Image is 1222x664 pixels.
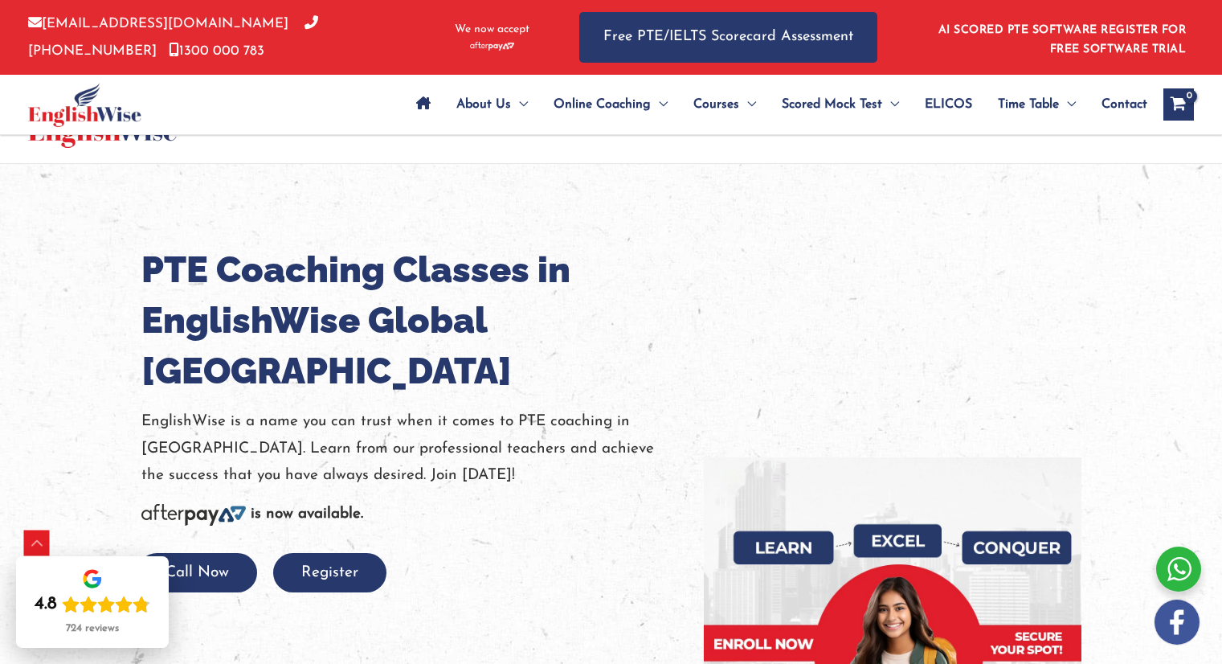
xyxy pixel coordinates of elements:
[456,76,511,133] span: About Us
[141,408,680,489] p: EnglishWise is a name you can trust when it comes to PTE coaching in [GEOGRAPHIC_DATA]. Learn fro...
[1089,76,1147,133] a: Contact
[35,593,57,616] div: 4.8
[1155,600,1200,645] img: white-facebook.png
[35,593,150,616] div: Rating: 4.8 out of 5
[28,83,141,127] img: cropped-ew-logo
[541,76,680,133] a: Online CoachingMenu Toggle
[938,24,1187,55] a: AI SCORED PTE SOFTWARE REGISTER FOR FREE SOFTWARE TRIAL
[925,76,972,133] span: ELICOS
[693,76,739,133] span: Courses
[443,76,541,133] a: About UsMenu Toggle
[141,244,680,396] h1: PTE Coaching Classes in EnglishWise Global [GEOGRAPHIC_DATA]
[929,11,1194,64] aside: Header Widget 1
[1163,88,1194,121] a: View Shopping Cart, empty
[28,17,288,31] a: [EMAIL_ADDRESS][DOMAIN_NAME]
[769,76,912,133] a: Scored Mock TestMenu Toggle
[141,504,246,526] img: Afterpay-Logo
[1059,76,1076,133] span: Menu Toggle
[998,76,1059,133] span: Time Table
[273,565,386,580] a: Register
[579,12,877,63] a: Free PTE/IELTS Scorecard Assessment
[455,22,529,38] span: We now accept
[403,76,1147,133] nav: Site Navigation: Main Menu
[66,622,119,635] div: 724 reviews
[137,565,257,580] a: Call Now
[511,76,528,133] span: Menu Toggle
[912,76,985,133] a: ELICOS
[273,553,386,592] button: Register
[985,76,1089,133] a: Time TableMenu Toggle
[782,76,882,133] span: Scored Mock Test
[470,42,514,51] img: Afterpay-Logo
[137,553,257,592] button: Call Now
[651,76,668,133] span: Menu Toggle
[28,17,318,57] a: [PHONE_NUMBER]
[1101,76,1147,133] span: Contact
[169,44,264,58] a: 1300 000 783
[251,506,363,522] b: is now available.
[680,76,769,133] a: CoursesMenu Toggle
[739,76,756,133] span: Menu Toggle
[554,76,651,133] span: Online Coaching
[882,76,899,133] span: Menu Toggle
